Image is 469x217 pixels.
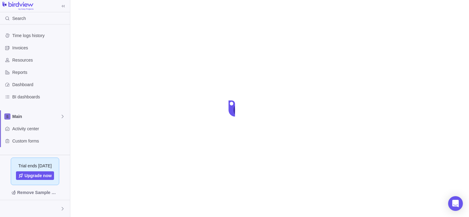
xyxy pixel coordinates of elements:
div: loading [222,96,247,121]
span: Remove Sample Data [17,189,59,196]
span: Custom forms [12,138,68,144]
span: Trial ends [DATE] [18,163,52,169]
span: Remove Sample Data [5,188,65,197]
a: Upgrade now [16,171,54,180]
span: Time logs history [12,32,68,39]
span: Reports [12,69,68,75]
div: Open Intercom Messenger [448,196,463,211]
span: BI dashboards [12,94,68,100]
span: Dashboard [12,82,68,88]
span: Invoices [12,45,68,51]
img: logo [2,2,33,10]
span: Resources [12,57,68,63]
span: Search [12,15,26,21]
div: Juliana Mello [4,205,11,212]
span: Upgrade now [25,173,52,179]
span: Activity center [12,126,68,132]
span: Main [12,113,60,120]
